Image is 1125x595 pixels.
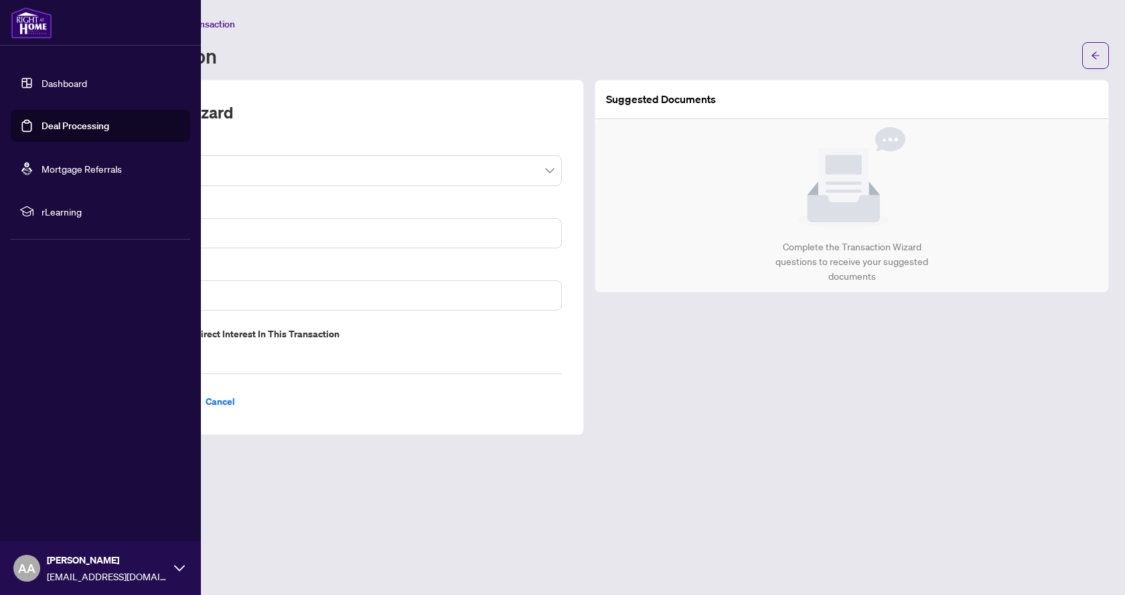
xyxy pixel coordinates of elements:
[167,18,235,30] span: Add Transaction
[92,202,562,217] label: MLS ID
[47,569,167,584] span: [EMAIL_ADDRESS][DOMAIN_NAME]
[606,91,716,108] article: Suggested Documents
[1071,548,1112,588] button: Open asap
[195,390,246,413] button: Cancel
[1091,51,1100,60] span: arrow-left
[761,240,943,284] div: Complete the Transaction Wizard questions to receive your suggested documents
[42,204,181,219] span: rLearning
[798,127,905,229] img: Null State Icon
[42,77,87,89] a: Dashboard
[206,391,235,412] span: Cancel
[92,139,562,154] label: Transaction Type
[42,163,122,175] a: Mortgage Referrals
[47,553,167,568] span: [PERSON_NAME]
[18,559,35,578] span: AA
[92,327,562,341] label: Do you have direct or indirect interest in this transaction
[42,120,109,132] a: Deal Processing
[11,7,52,39] img: logo
[92,264,562,279] label: Property Address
